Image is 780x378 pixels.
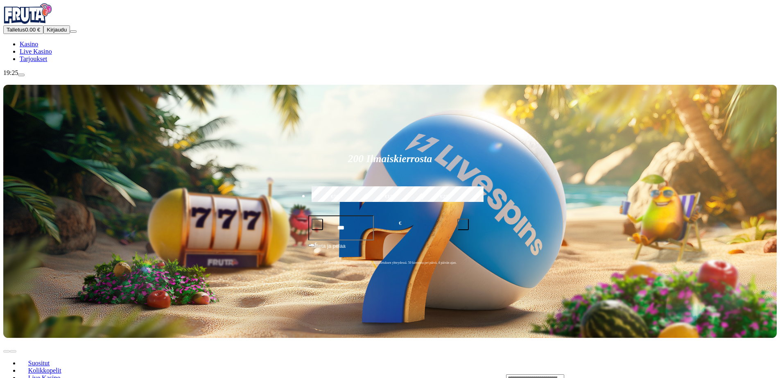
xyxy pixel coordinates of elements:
[364,185,415,209] label: €150
[47,27,67,33] span: Kirjaudu
[308,242,472,257] button: Talleta ja pelaa
[312,219,323,230] button: minus icon
[25,367,65,374] span: Kolikkopelit
[25,360,53,367] span: Suositut
[3,41,777,63] nav: Main menu
[457,219,469,230] button: plus icon
[43,25,70,34] button: Kirjaudu
[3,3,777,63] nav: Primary
[399,220,401,227] span: €
[420,185,470,209] label: €250
[18,74,25,76] button: live-chat
[315,241,317,246] span: €
[3,25,43,34] button: Talletusplus icon0.00 €
[7,27,25,33] span: Talletus
[20,364,70,377] a: Kolikkopelit
[20,357,58,369] a: Suositut
[20,41,38,48] a: Kasino
[3,69,18,76] span: 19:25
[3,350,10,353] button: prev slide
[20,48,52,55] a: Live Kasino
[3,3,52,24] img: Fruta
[311,242,346,257] span: Talleta ja pelaa
[70,30,77,33] button: menu
[25,27,40,33] span: 0.00 €
[20,55,47,62] a: Tarjoukset
[10,350,16,353] button: next slide
[3,18,52,25] a: Fruta
[310,185,360,209] label: €50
